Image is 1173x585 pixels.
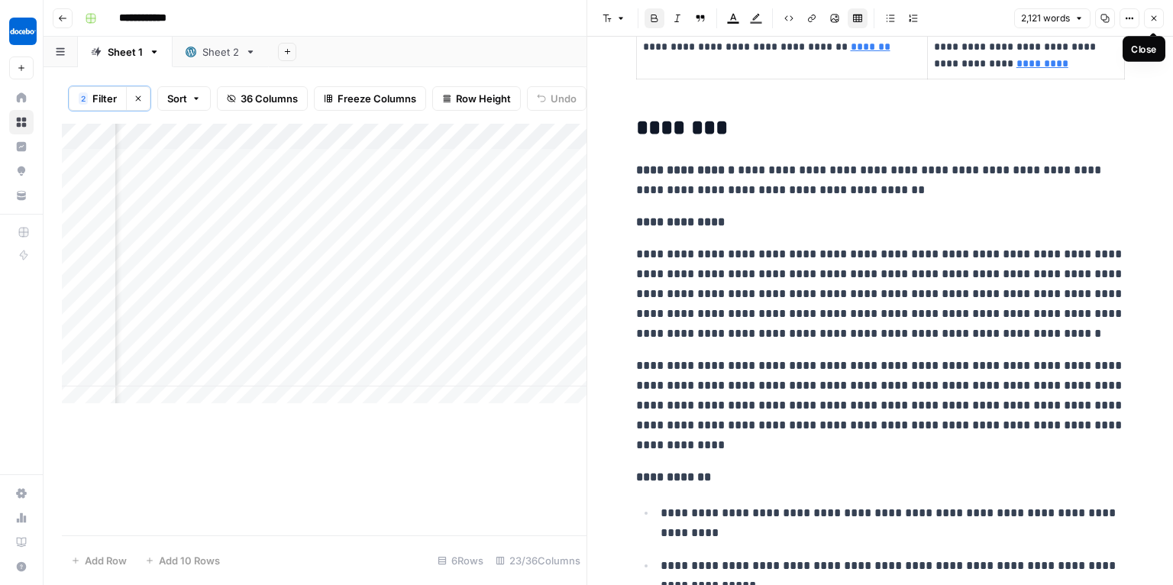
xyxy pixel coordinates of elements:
img: Docebo Logo [9,18,37,45]
div: Close [1131,42,1157,57]
span: 36 Columns [241,91,298,106]
a: Usage [9,506,34,530]
button: 2,121 words [1014,8,1091,28]
div: Sheet 2 [202,44,239,60]
button: Help + Support [9,554,34,579]
a: Sheet 2 [173,37,269,67]
a: Learning Hub [9,530,34,554]
a: Sheet 1 [78,37,173,67]
button: 36 Columns [217,86,308,111]
a: Settings [9,481,34,506]
div: 6 Rows [431,548,490,573]
span: Filter [92,91,117,106]
button: Undo [527,86,586,111]
button: Add Row [62,548,136,573]
button: Row Height [432,86,521,111]
span: Add 10 Rows [159,553,220,568]
span: Sort [167,91,187,106]
div: Sheet 1 [108,44,143,60]
button: Workspace: Docebo [9,12,34,50]
span: 2,121 words [1021,11,1070,25]
button: Add 10 Rows [136,548,229,573]
a: Home [9,86,34,110]
a: Your Data [9,183,34,208]
a: Opportunities [9,159,34,183]
span: Row Height [456,91,511,106]
span: Undo [551,91,577,106]
span: Freeze Columns [338,91,416,106]
a: Browse [9,110,34,134]
button: Freeze Columns [314,86,426,111]
button: Sort [157,86,211,111]
span: Add Row [85,553,127,568]
button: 2Filter [69,86,126,111]
div: 2 [79,92,88,105]
span: 2 [81,92,86,105]
a: Insights [9,134,34,159]
div: 23/36 Columns [490,548,586,573]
